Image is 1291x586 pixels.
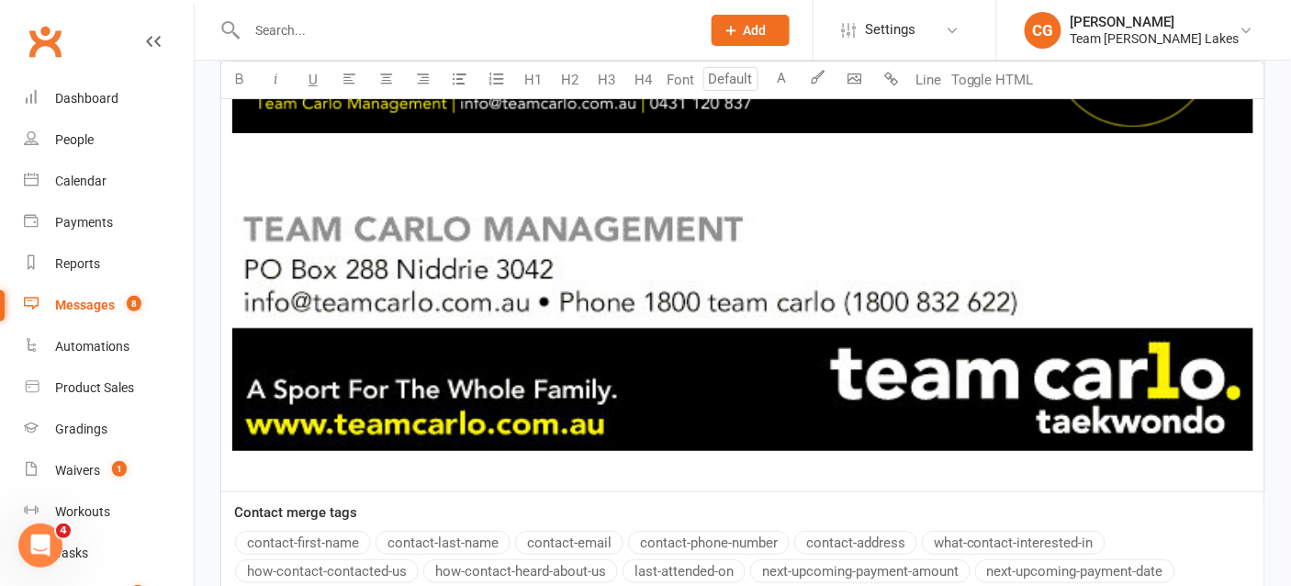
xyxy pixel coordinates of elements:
button: Font [662,62,699,98]
label: Contact merge tags [234,501,357,524]
div: Team [PERSON_NAME] Lakes [1071,30,1240,47]
div: Payments [55,215,113,230]
a: Waivers 1 [24,450,194,491]
div: Messages [55,298,115,312]
div: Calendar [55,174,107,188]
button: U [295,62,331,98]
button: last-attended-on [623,559,746,583]
button: next-upcoming-payment-amount [750,559,971,583]
a: Clubworx [22,18,68,64]
a: Payments [24,202,194,243]
input: Search... [241,17,688,43]
a: Gradings [24,409,194,450]
a: Reports [24,243,194,285]
button: contact-address [794,531,917,555]
button: contact-phone-number [628,531,790,555]
button: how-contact-contacted-us [235,559,419,583]
button: how-contact-heard-about-us [423,559,618,583]
span: U [309,72,318,88]
div: Workouts [55,504,110,519]
button: Line [910,62,947,98]
button: H2 [552,62,589,98]
span: 1 [112,461,127,477]
button: Add [712,15,790,46]
button: contact-first-name [235,531,371,555]
a: Tasks [24,533,194,574]
a: Dashboard [24,78,194,119]
div: Reports [55,256,100,271]
a: People [24,119,194,161]
button: Toggle HTML [947,62,1038,98]
span: 4 [56,524,71,538]
a: Product Sales [24,367,194,409]
div: Gradings [55,422,107,436]
a: Messages 8 [24,285,194,326]
button: H3 [589,62,625,98]
a: Automations [24,326,194,367]
button: next-upcoming-payment-date [975,559,1175,583]
span: Settings [865,9,915,51]
div: Product Sales [55,380,134,395]
button: contact-last-name [376,531,511,555]
button: contact-email [515,531,623,555]
button: A [763,62,800,98]
div: Tasks [55,546,88,560]
div: CG [1025,12,1061,49]
span: Add [744,23,767,38]
iframe: Intercom live chat [18,524,62,568]
div: Automations [55,339,129,354]
img: 8ad84c09-574d-43d4-afa1-571b6d7ed68e.jpg [232,191,1253,451]
button: what-contact-interested-in [922,531,1106,555]
div: Waivers [55,463,100,478]
div: [PERSON_NAME] [1071,14,1240,30]
a: Calendar [24,161,194,202]
div: Dashboard [55,91,118,106]
button: H4 [625,62,662,98]
a: Workouts [24,491,194,533]
div: People [55,132,94,147]
span: 8 [127,296,141,311]
input: Default [703,67,758,91]
button: H1 [515,62,552,98]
